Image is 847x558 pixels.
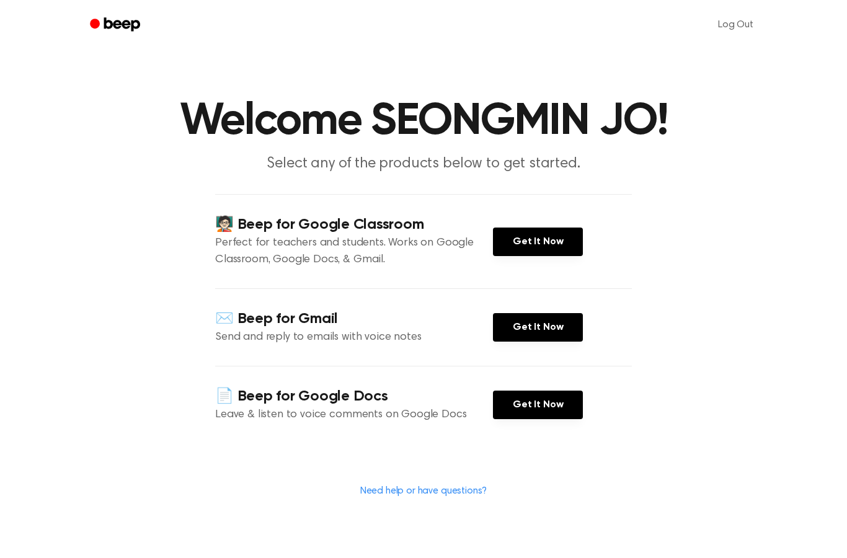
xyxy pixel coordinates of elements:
a: Need help or have questions? [360,486,487,496]
a: Beep [81,13,151,37]
a: Get It Now [493,228,583,256]
a: Get It Now [493,391,583,419]
p: Leave & listen to voice comments on Google Docs [215,407,493,423]
p: Send and reply to emails with voice notes [215,329,493,346]
h4: 📄 Beep for Google Docs [215,386,493,407]
h4: ✉️ Beep for Gmail [215,309,493,329]
h1: Welcome SEONGMIN JO! [106,99,741,144]
p: Perfect for teachers and students. Works on Google Classroom, Google Docs, & Gmail. [215,235,493,268]
h4: 🧑🏻‍🏫 Beep for Google Classroom [215,215,493,235]
p: Select any of the products below to get started. [185,154,662,174]
a: Log Out [706,10,766,40]
a: Get It Now [493,313,583,342]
